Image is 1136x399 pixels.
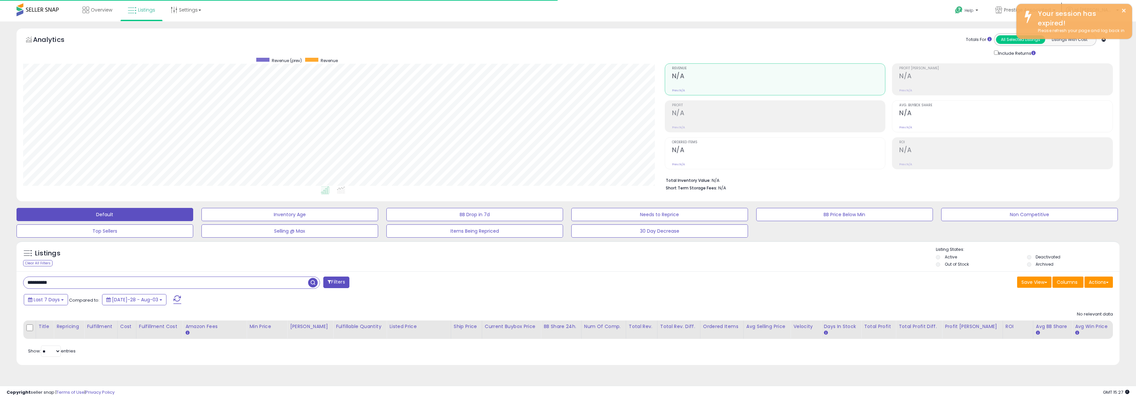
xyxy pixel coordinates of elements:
div: BB Share 24h. [544,323,579,330]
div: Total Rev. [629,323,655,330]
small: Amazon Fees. [185,330,189,336]
div: Num of Comp. [584,323,623,330]
button: BB Price Below Min [756,208,933,221]
span: Ordered Items [672,141,885,144]
div: Title [39,323,51,330]
span: Profit [PERSON_NAME] [899,67,1113,70]
span: N/A [718,185,726,191]
h5: Analytics [33,35,77,46]
small: Prev: N/A [672,88,685,92]
h2: N/A [672,146,885,155]
div: Repricing [56,323,81,330]
h2: N/A [672,109,885,118]
div: Your session has expired! [1033,9,1127,28]
button: Save View [1017,277,1051,288]
div: Velocity [793,323,818,330]
h2: N/A [899,146,1113,155]
label: Active [945,254,957,260]
div: Avg Selling Price [746,323,788,330]
span: Compared to: [69,297,99,303]
span: Revenue (prev) [272,58,302,63]
button: 30 Day Decrease [571,224,748,238]
button: Non Competitive [941,208,1118,221]
div: Total Profit Diff. [899,323,939,330]
div: Include Returns [989,49,1044,57]
span: Columns [1057,279,1078,285]
button: Selling @ Max [201,224,378,238]
div: Total Profit [864,323,893,330]
span: [DATE]-28 - Aug-03 [112,296,158,303]
small: Avg Win Price. [1075,330,1079,336]
span: Avg. Buybox Share [899,104,1113,107]
div: Listed Price [389,323,448,330]
label: Archived [1036,261,1053,267]
span: Last 7 Days [34,296,60,303]
div: Current Buybox Price [485,323,538,330]
span: Profit [672,104,885,107]
b: Short Term Storage Fees: [666,185,717,191]
small: Prev: N/A [672,125,685,129]
div: Min Price [249,323,284,330]
h5: Listings [35,249,60,258]
div: Profit [PERSON_NAME] [945,323,1000,330]
button: Default [17,208,193,221]
a: Terms of Use [56,389,85,395]
small: Prev: N/A [672,162,685,166]
b: Total Inventory Value: [666,178,711,183]
p: Listing States: [936,247,1119,253]
button: Inventory Age [201,208,378,221]
span: ROI [899,141,1113,144]
div: Fulfillable Quantity [336,323,384,330]
span: Revenue [321,58,338,63]
small: Prev: N/A [899,125,912,129]
button: Items Being Repriced [386,224,563,238]
div: ROI [1006,323,1030,330]
div: Avg Win Price [1075,323,1110,330]
button: All Selected Listings [996,35,1045,44]
span: Show: entries [28,348,76,354]
button: Last 7 Days [24,294,68,305]
button: [DATE]-28 - Aug-03 [102,294,166,305]
span: Revenue [672,67,885,70]
h2: N/A [672,72,885,81]
button: Filters [323,277,349,288]
div: Ordered Items [703,323,741,330]
span: Prestige Associated [1004,7,1051,13]
button: Columns [1052,277,1083,288]
div: Ship Price [454,323,479,330]
small: Days In Stock. [824,330,828,336]
div: Clear All Filters [23,260,53,266]
button: Top Sellers [17,224,193,238]
div: Fulfillment [87,323,115,330]
a: Help [950,1,985,21]
div: Cost [120,323,133,330]
strong: Copyright [7,389,31,395]
small: Prev: N/A [899,162,912,166]
i: Get Help [955,6,963,14]
button: Needs to Reprice [571,208,748,221]
a: Privacy Policy [86,389,115,395]
span: Help [965,8,974,13]
div: Fulfillment Cost [139,323,180,330]
div: Avg BB Share [1036,323,1069,330]
label: Deactivated [1036,254,1060,260]
div: seller snap | | [7,389,115,396]
button: Actions [1084,277,1113,288]
li: N/A [666,176,1108,184]
div: [PERSON_NAME] [290,323,330,330]
button: BB Drop in 7d [386,208,563,221]
button: × [1121,7,1126,15]
div: Please refresh your page and log back in [1033,28,1127,34]
span: 2025-08-13 15:27 GMT [1103,389,1129,395]
div: Totals For [966,37,992,43]
button: Listings With Cost [1045,35,1094,44]
small: Prev: N/A [899,88,912,92]
div: Days In Stock [824,323,858,330]
small: Avg BB Share. [1036,330,1040,336]
span: Listings [138,7,155,13]
div: No relevant data [1077,311,1113,317]
span: Overview [91,7,112,13]
div: Amazon Fees [185,323,244,330]
h2: N/A [899,109,1113,118]
div: Total Rev. Diff. [660,323,697,330]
